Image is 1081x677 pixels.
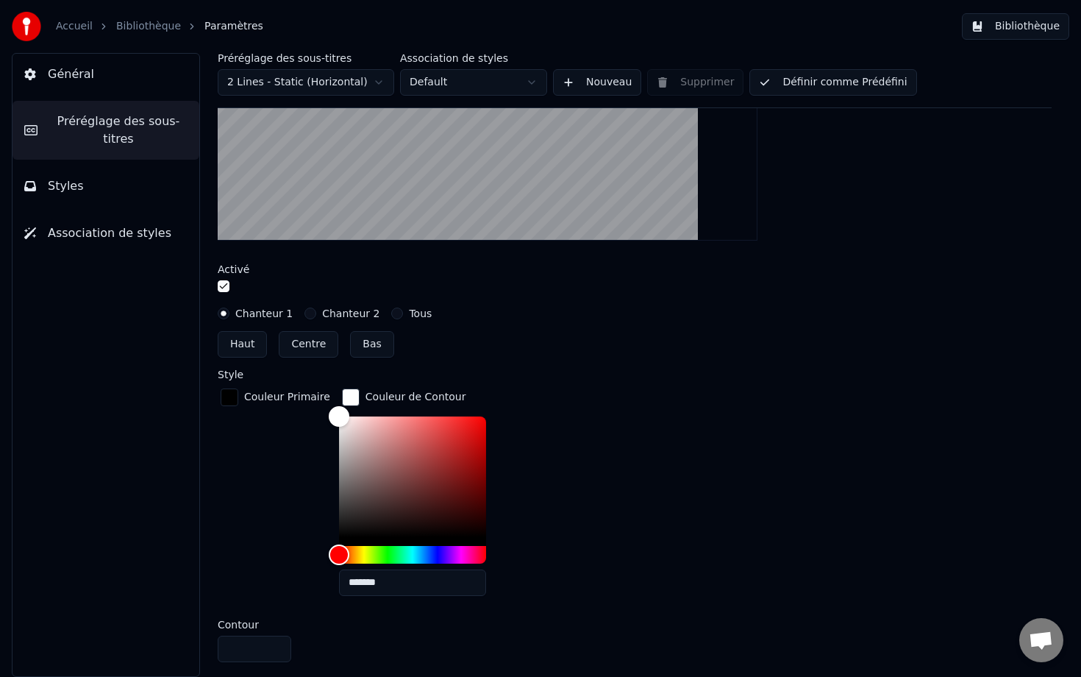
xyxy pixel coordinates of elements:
div: Couleur Primaire [244,390,330,405]
span: Paramètres [204,19,263,34]
button: Général [13,54,199,95]
label: Style [218,369,243,380]
div: Hue [339,546,486,564]
button: Bibliothèque [962,13,1069,40]
button: Styles [13,166,199,207]
button: Définir comme Prédéfini [749,69,916,96]
a: Bibliothèque [116,19,181,34]
div: Couleur de Contour [365,390,466,405]
button: Couleur de Contour [339,386,469,409]
button: Couleur Primaire [218,386,333,409]
label: Chanteur 1 [235,308,293,319]
label: Activé [218,264,249,274]
button: Association de styles [13,213,199,254]
span: Styles [48,177,84,195]
div: Ouvrir le chat [1019,618,1063,662]
nav: breadcrumb [56,19,263,34]
button: Centre [279,331,338,358]
label: Contour [218,620,291,630]
div: Color [339,417,486,537]
label: Préréglage des sous-titres [218,53,394,63]
label: Chanteur 2 [322,308,379,319]
button: Haut [218,331,267,358]
span: Préréglage des sous-titres [49,113,188,148]
button: Bas [350,331,393,358]
span: Général [48,65,94,83]
button: Préréglage des sous-titres [13,101,199,160]
label: Association de styles [400,53,547,63]
span: Association de styles [48,224,171,242]
button: Nouveau [553,69,641,96]
a: Accueil [56,19,93,34]
img: youka [12,12,41,41]
label: Tous [409,308,432,319]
